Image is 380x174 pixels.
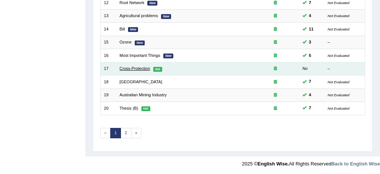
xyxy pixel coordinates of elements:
[255,106,295,112] div: Exam occurring question
[135,41,145,45] em: New
[119,106,138,110] a: Thesis (B)
[258,161,289,167] strong: English Wise.
[328,39,361,45] div: –
[100,88,116,101] td: 19
[131,128,142,138] a: »
[119,93,167,97] a: Australian Mining Industry
[100,23,116,36] td: 14
[121,128,131,138] a: 2
[255,39,295,45] div: Exam occurring question
[328,66,361,72] div: –
[100,49,116,62] td: 16
[302,66,308,71] em: No
[328,14,350,18] small: Not Evaluated
[119,0,144,5] a: Root Network
[307,105,314,112] span: You can still take this question
[119,66,150,71] a: Cross-Protection
[328,27,350,31] small: Not Evaluated
[153,67,162,72] em: Hot
[328,1,350,5] small: Not Evaluated
[307,78,314,85] span: You can still take this question
[100,36,116,49] td: 15
[331,161,380,167] a: Back to English Wise
[100,62,116,75] td: 17
[328,54,350,58] small: Not Evaluated
[128,27,138,32] em: New
[307,26,316,33] span: You can still take this question
[119,27,125,31] a: Bill
[328,93,350,97] small: Not Evaluated
[255,66,295,72] div: Exam occurring question
[119,13,158,18] a: Agricultural problems
[255,79,295,85] div: Exam occurring question
[242,157,380,167] div: 2025 © All Rights Reserved
[307,13,314,19] span: You can still take this question
[255,13,295,19] div: Exam occurring question
[119,80,162,84] a: [GEOGRAPHIC_DATA]
[161,14,171,19] em: New
[100,128,111,138] span: «
[100,10,116,23] td: 13
[328,80,350,84] small: Not Evaluated
[110,128,121,138] a: 1
[163,54,173,58] em: New
[100,75,116,88] td: 18
[328,106,350,110] small: Not Evaluated
[119,53,160,58] a: Most Important Things
[307,92,314,99] span: You can still take this question
[255,26,295,32] div: Exam occurring question
[119,40,132,44] a: Ozone
[141,106,150,111] em: Hot
[255,92,295,98] div: Exam occurring question
[307,52,314,59] span: You can still take this question
[255,53,295,59] div: Exam occurring question
[100,102,116,115] td: 20
[307,39,314,46] span: You can still take this question
[147,1,157,6] em: New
